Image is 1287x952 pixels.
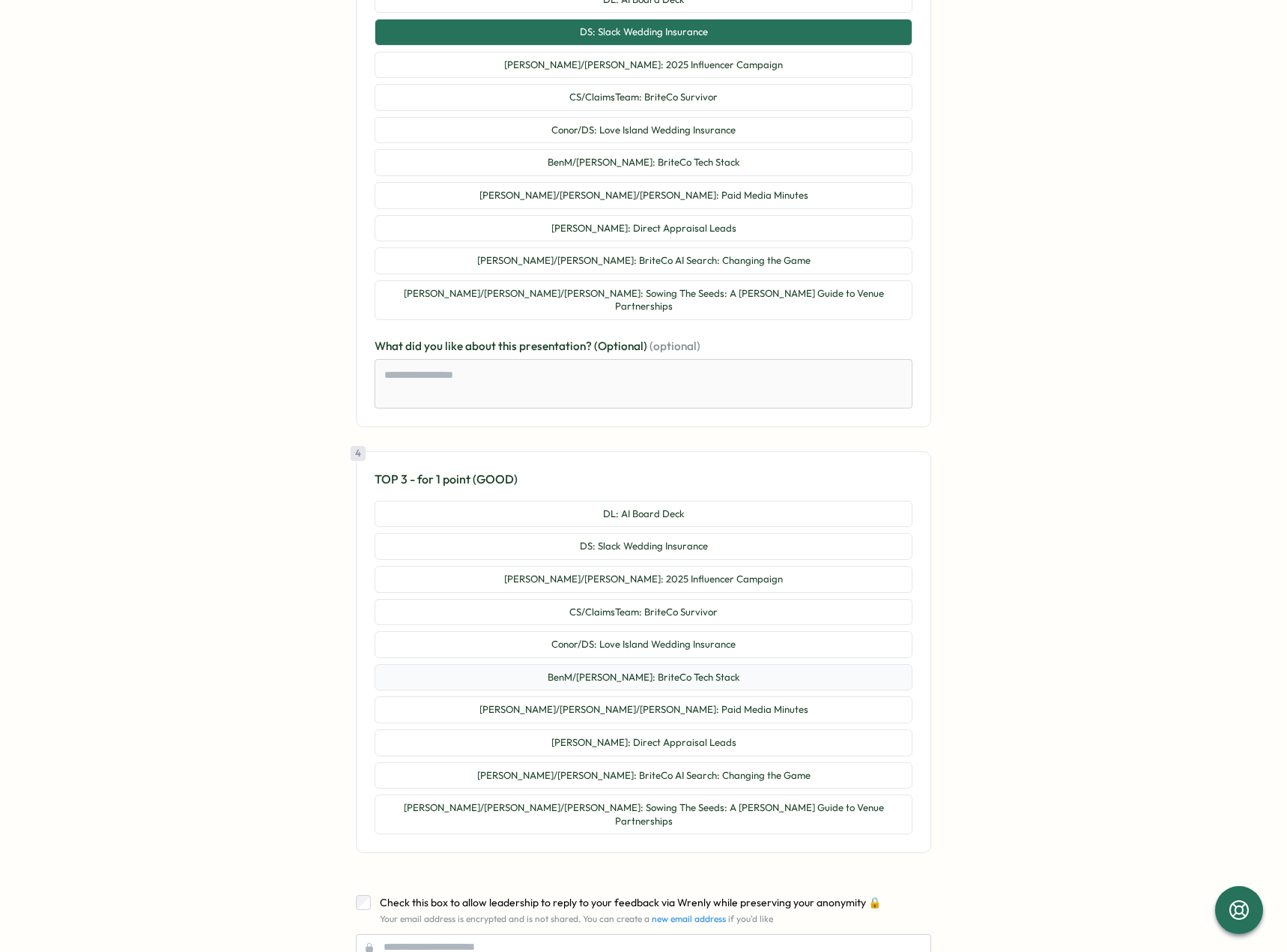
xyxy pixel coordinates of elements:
[380,896,881,909] span: Check this box to allow leadership to reply to your feedback via Wrenly while preserving your ano...
[424,339,445,353] span: you
[375,599,912,626] button: CS/ClaimsTeam: BriteCo Survivor
[649,339,700,353] span: (optional)
[375,762,912,789] button: [PERSON_NAME]/[PERSON_NAME]: BriteCo AI Search: Changing the Game
[375,247,912,274] button: [PERSON_NAME]/[PERSON_NAME]: BriteCo AI Search: Changing the Game
[445,339,465,353] span: like
[405,339,424,353] span: did
[375,117,912,144] button: Conor/DS: Love Island Wedding Insurance
[594,339,649,353] span: (Optional)
[375,182,912,209] button: [PERSON_NAME]/[PERSON_NAME]/[PERSON_NAME]: Paid Media Minutes
[375,215,912,242] button: [PERSON_NAME]: Direct Appraisal Leads
[375,52,912,79] button: [PERSON_NAME]/[PERSON_NAME]: 2025 Influencer Campaign
[519,339,594,353] span: presentation?
[465,339,498,353] span: about
[375,729,912,756] button: [PERSON_NAME]: Direct Appraisal Leads
[375,149,912,176] button: BenM/[PERSON_NAME]: BriteCo Tech Stack
[375,339,405,353] span: What
[375,795,912,834] button: [PERSON_NAME]/[PERSON_NAME]/[PERSON_NAME]: Sowing The Seeds: A [PERSON_NAME] Guide to Venue Partn...
[375,696,912,723] button: [PERSON_NAME]/[PERSON_NAME]/[PERSON_NAME]: Paid Media Minutes
[375,19,912,46] button: DS: Slack Wedding Insurance
[375,566,912,593] button: [PERSON_NAME]/[PERSON_NAME]: 2025 Influencer Campaign
[375,84,912,111] button: CS/ClaimsTeam: BriteCo Survivor
[375,631,912,658] button: Conor/DS: Love Island Wedding Insurance
[375,533,912,560] button: DS: Slack Wedding Insurance
[380,913,773,924] span: Your email address is encrypted and is not shared. You can create a if you'd like
[375,664,912,691] button: BenM/[PERSON_NAME]: BriteCo Tech Stack
[498,339,519,353] span: this
[351,446,366,461] div: 4
[375,280,912,320] button: [PERSON_NAME]/[PERSON_NAME]/[PERSON_NAME]: Sowing The Seeds: A [PERSON_NAME] Guide to Venue Partn...
[375,470,912,489] p: TOP 3 - for 1 point (GOOD)
[652,913,726,924] a: new email address
[375,501,912,528] button: DL: AI Board Deck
